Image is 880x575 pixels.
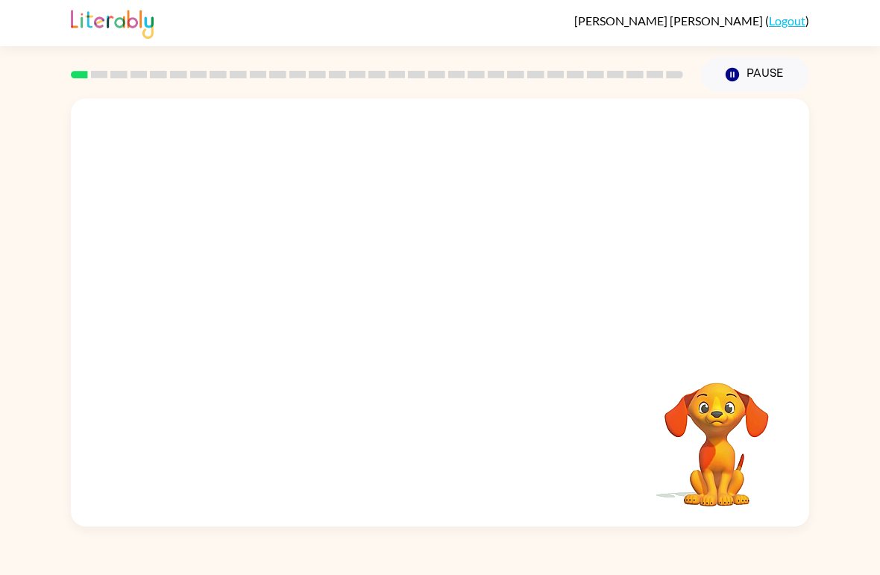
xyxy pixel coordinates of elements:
a: Logout [769,13,805,28]
button: Pause [701,57,809,92]
span: [PERSON_NAME] [PERSON_NAME] [574,13,765,28]
video: Your browser must support playing .mp4 files to use Literably. Please try using another browser. [642,359,791,509]
img: Literably [71,6,154,39]
div: ( ) [574,13,809,28]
